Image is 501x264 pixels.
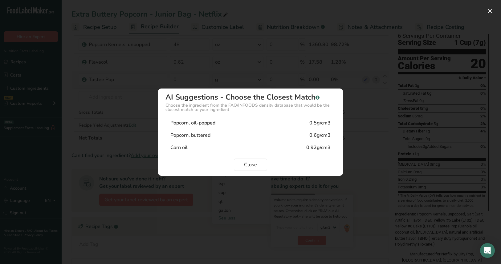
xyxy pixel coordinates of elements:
div: 0.5g/cm3 [309,119,331,127]
div: 0.92g/cm3 [306,144,331,151]
div: Popcorn, buttered [170,132,210,139]
div: Popcorn, oil-popped [170,119,215,127]
div: Open Intercom Messenger [480,243,495,258]
div: 0.6g/cm3 [309,132,331,139]
button: Close [234,159,267,171]
div: AI Suggestions - Choose the Closest Match [165,93,336,101]
div: Choose the ingredient from the FAO/INFOODS density database that would be the closest match to yo... [165,103,336,112]
div: Corn oil [170,144,188,151]
span: Close [244,161,257,168]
